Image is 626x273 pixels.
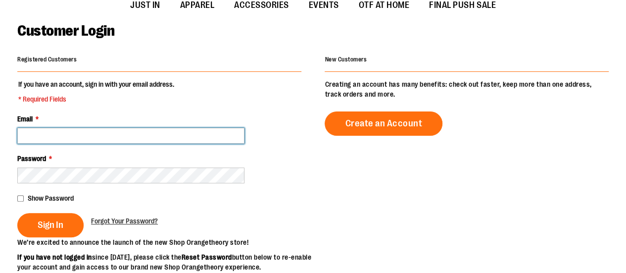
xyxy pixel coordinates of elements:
p: We’re excited to announce the launch of the new Shop Orangetheory store! [17,237,313,247]
a: Create an Account [325,111,442,136]
span: Password [17,155,46,163]
span: Sign In [38,219,63,230]
legend: If you have an account, sign in with your email address. [17,79,175,104]
strong: If you have not logged in [17,253,92,261]
span: Show Password [28,194,74,202]
span: Create an Account [345,118,422,129]
strong: Registered Customers [17,56,77,63]
span: Forgot Your Password? [91,217,158,225]
span: Customer Login [17,22,114,39]
a: Forgot Your Password? [91,216,158,226]
span: * Required Fields [18,94,174,104]
strong: Reset Password [182,253,232,261]
button: Sign In [17,213,84,237]
span: Email [17,115,33,123]
p: Creating an account has many benefits: check out faster, keep more than one address, track orders... [325,79,609,99]
strong: New Customers [325,56,367,63]
p: since [DATE], please click the button below to re-enable your account and gain access to our bran... [17,252,313,272]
